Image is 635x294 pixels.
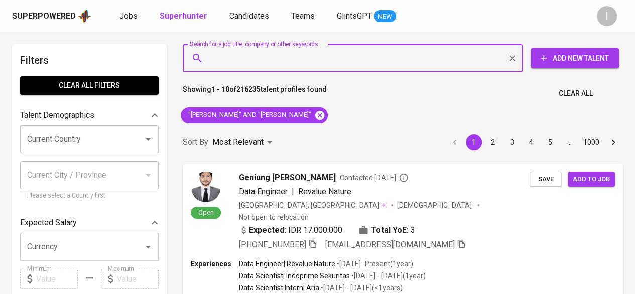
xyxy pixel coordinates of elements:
span: [DEMOGRAPHIC_DATA] [397,200,473,210]
a: Superpoweredapp logo [12,9,91,24]
button: Add to job [568,172,615,187]
div: [GEOGRAPHIC_DATA], [GEOGRAPHIC_DATA] [239,200,387,210]
button: Clear All [555,84,597,103]
span: Open [194,208,218,217]
button: Open [141,132,155,146]
span: Add to job [573,174,610,185]
b: Total YoE: [371,224,409,236]
b: 1 - 10 [211,85,229,93]
img: app logo [78,9,91,24]
div: I [597,6,617,26]
p: Talent Demographics [20,109,94,121]
span: Data Engineer [239,187,288,197]
div: IDR 17.000.000 [239,224,342,236]
span: Teams [291,11,315,21]
svg: By Batam recruiter [399,173,409,183]
div: Superpowered [12,11,76,22]
a: Candidates [229,10,271,23]
span: GlintsGPT [337,11,372,21]
button: Go to page 3 [504,134,520,150]
p: • [DATE] - [DATE] ( 1 year ) [350,271,426,281]
p: Please select a Country first [27,191,152,201]
p: • [DATE] - [DATE] ( <1 years ) [319,283,403,293]
img: f1067bdb9b83ca4ab50794d731252f41.jpeg [191,172,221,202]
b: Expected: [249,224,286,236]
p: • [DATE] - Present ( 1 year ) [335,259,413,269]
a: GlintsGPT NEW [337,10,396,23]
p: Not open to relocation [239,212,309,222]
span: [EMAIL_ADDRESS][DOMAIN_NAME] [325,240,455,249]
button: Clear [505,51,519,65]
b: Superhunter [160,11,207,21]
p: Data Engineer | Revalue Nature [239,259,335,269]
span: Clear All [559,87,593,100]
div: Expected Salary [20,213,159,233]
span: Revalue Nature [298,187,351,197]
span: Jobs [119,11,138,21]
button: page 1 [466,134,482,150]
p: Expected Salary [20,217,77,229]
div: "[PERSON_NAME]" AND "[PERSON_NAME]" [181,107,328,123]
span: "[PERSON_NAME]" AND "[PERSON_NAME]" [181,110,317,120]
span: Clear All filters [28,79,151,92]
button: Go to next page [605,134,621,150]
span: | [292,186,294,198]
input: Value [36,269,78,289]
button: Go to page 1000 [580,134,602,150]
span: Contacted [DATE] [340,173,409,183]
div: Most Relevant [212,133,276,152]
p: Showing of talent profiles found [183,84,327,103]
button: Open [141,240,155,254]
span: Save [535,174,557,185]
span: Add New Talent [539,52,611,65]
p: Most Relevant [212,136,264,148]
h6: Filters [20,52,159,68]
button: Go to page 5 [542,134,558,150]
button: Clear All filters [20,76,159,95]
button: Go to page 4 [523,134,539,150]
button: Go to page 2 [485,134,501,150]
span: 3 [411,224,415,236]
button: Save [530,172,562,187]
div: … [561,137,577,147]
p: Data Scientist Intern | Aria [239,283,319,293]
nav: pagination navigation [445,134,623,150]
input: Value [117,269,159,289]
p: Experiences [191,259,239,269]
p: Data Scientist | Indoprime Sekuritas [239,271,350,281]
a: Superhunter [160,10,209,23]
b: 216235 [236,85,261,93]
a: Teams [291,10,317,23]
p: Sort By [183,136,208,148]
span: [PHONE_NUMBER] [239,240,306,249]
span: Geniung [PERSON_NAME] [239,172,336,184]
a: Jobs [119,10,140,23]
button: Add New Talent [531,48,619,68]
div: Talent Demographics [20,105,159,125]
span: NEW [374,12,396,22]
span: Candidates [229,11,269,21]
